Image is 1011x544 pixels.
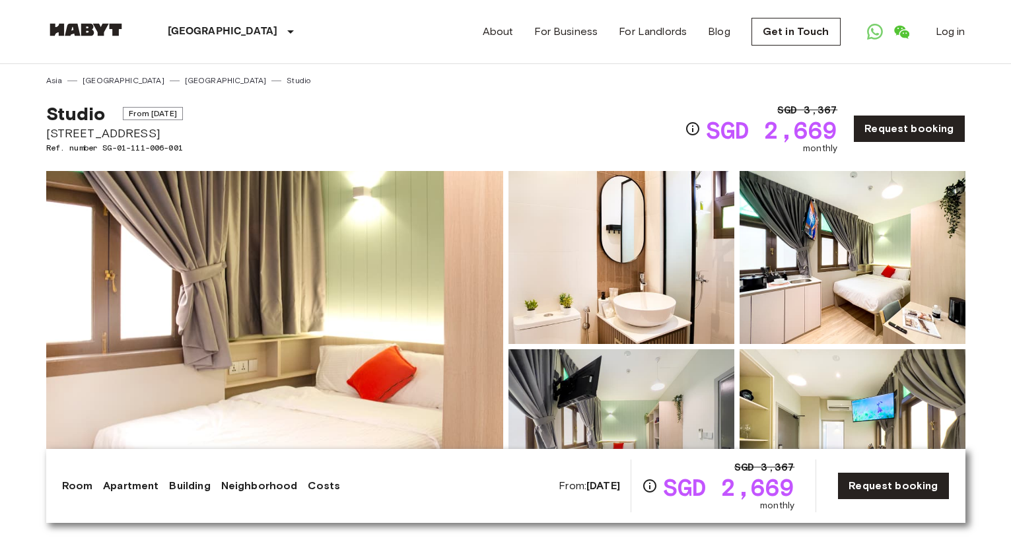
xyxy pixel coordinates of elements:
[853,115,965,143] a: Request booking
[734,459,794,475] span: SGD 3,367
[83,75,164,86] a: [GEOGRAPHIC_DATA]
[862,18,888,45] a: Open WhatsApp
[751,18,841,46] a: Get in Touch
[740,349,965,522] img: Picture of unit SG-01-111-006-001
[483,24,514,40] a: About
[46,75,63,86] a: Asia
[62,478,93,494] a: Room
[706,118,837,142] span: SGD 2,669
[169,478,210,494] a: Building
[619,24,687,40] a: For Landlords
[123,107,183,120] span: From [DATE]
[685,121,701,137] svg: Check cost overview for full price breakdown. Please note that discounts apply to new joiners onl...
[46,125,183,142] span: [STREET_ADDRESS]
[837,472,949,500] a: Request booking
[936,24,965,40] a: Log in
[888,18,915,45] a: Open WeChat
[642,478,658,494] svg: Check cost overview for full price breakdown. Please note that discounts apply to new joiners onl...
[221,478,298,494] a: Neighborhood
[740,171,965,344] img: Picture of unit SG-01-111-006-001
[708,24,730,40] a: Blog
[168,24,278,40] p: [GEOGRAPHIC_DATA]
[663,475,794,499] span: SGD 2,669
[185,75,267,86] a: [GEOGRAPHIC_DATA]
[508,171,734,344] img: Picture of unit SG-01-111-006-001
[777,102,837,118] span: SGD 3,367
[46,142,183,154] span: Ref. number SG-01-111-006-001
[508,349,734,522] img: Picture of unit SG-01-111-006-001
[803,142,837,155] span: monthly
[287,75,310,86] a: Studio
[46,23,125,36] img: Habyt
[308,478,340,494] a: Costs
[559,479,620,493] span: From:
[534,24,598,40] a: For Business
[760,499,794,512] span: monthly
[46,171,503,522] img: Marketing picture of unit SG-01-111-006-001
[46,102,106,125] span: Studio
[103,478,158,494] a: Apartment
[586,479,620,492] b: [DATE]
